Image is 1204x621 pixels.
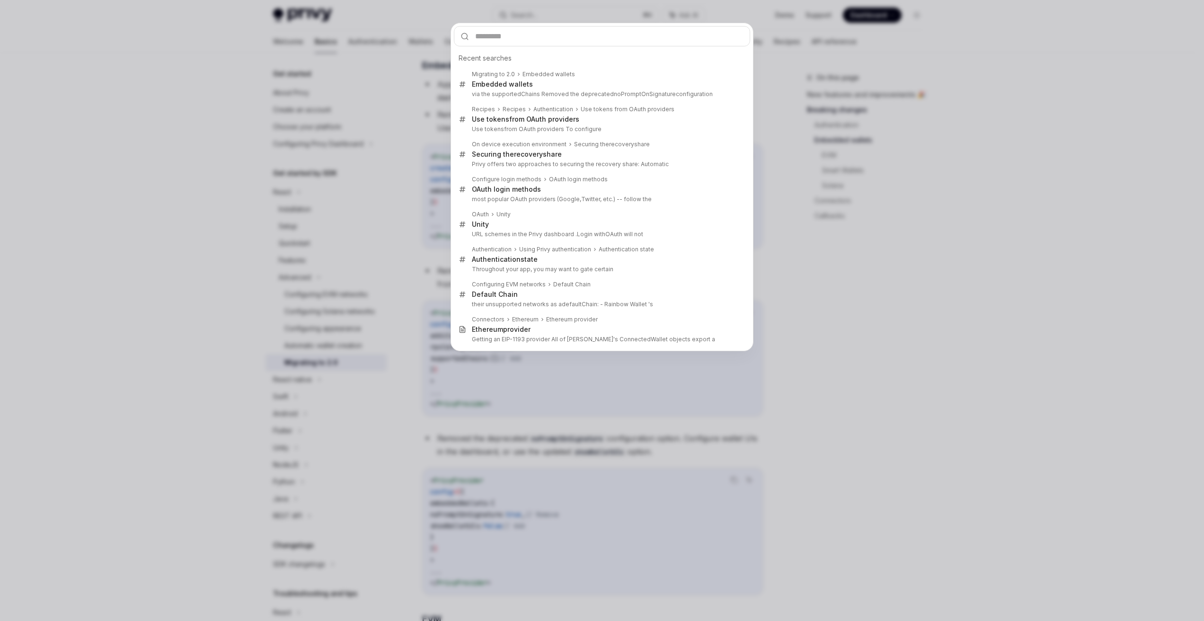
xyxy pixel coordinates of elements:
div: Unity [496,211,511,218]
div: Recipes [503,106,526,113]
div: Recipes [472,106,495,113]
div: Authentication state [599,246,654,253]
b: noPromptOnSignature [614,90,676,98]
b: recovery [514,150,543,158]
p: Getting an EIP-1193 provider All of [PERSON_NAME]'s ConnectedWallet objects export a [472,336,730,343]
p: their unsupported networks as a : - Rainbow Wallet 's [472,301,730,308]
div: Embedded wallets [472,80,533,89]
p: URL schemes in the Privy dashboard . OAuth will not [472,231,730,238]
p: from OAuth providers To configure [472,125,730,133]
div: Ethereum [472,325,531,334]
p: most popular OAuth providers (Google, , etc.) -- follow the [472,195,730,203]
div: Securing the share [472,150,562,159]
b: Use tokens [472,115,509,123]
p: via the supportedChains Removed the deprecated configuration [472,90,730,98]
b: Use tokens [472,125,504,133]
div: Using Privy authentication [519,246,591,253]
p: Privy offers two approaches to securing the recovery share: Automatic [472,160,730,168]
span: Recent searches [459,53,512,63]
div: state [472,255,538,264]
div: Ethereum [512,316,539,323]
div: Configure login methods [472,176,541,183]
div: Authentication [472,246,512,253]
b: recovery [609,141,634,148]
b: Twitter [581,195,600,203]
div: Migrating to 2.0 [472,71,515,78]
p: Throughout your app, you may want to gate certain [472,266,730,273]
div: Unity [472,220,489,229]
div: On device execution environment [472,141,567,148]
div: Default Chain [553,281,591,288]
div: Default Chain [472,290,518,299]
div: Connectors [472,316,505,323]
b: provider [503,325,531,333]
div: Use tokens from OAuth providers [581,106,674,113]
b: defaultChain [562,301,597,308]
div: OAuth login methods [472,185,541,194]
div: OAuth login methods [549,176,608,183]
div: Authentication [533,106,573,113]
div: Embedded wallets [522,71,575,78]
div: Configuring EVM networks [472,281,546,288]
div: from OAuth providers [472,115,579,124]
div: Ethereum provider [546,316,598,323]
div: Securing the share [574,141,650,148]
div: OAuth [472,211,489,218]
b: Authentication [472,255,521,263]
b: Login with [577,231,605,238]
